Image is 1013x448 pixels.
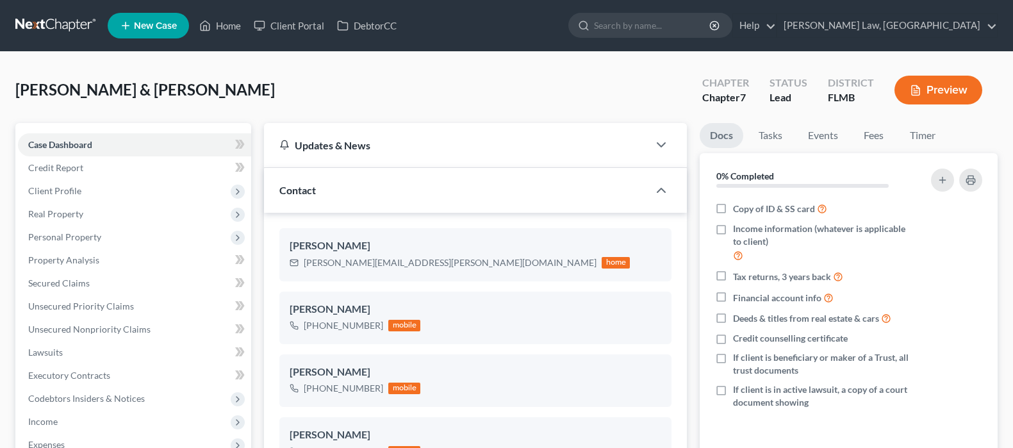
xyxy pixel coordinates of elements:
[733,14,776,37] a: Help
[18,318,251,341] a: Unsecured Nonpriority Claims
[28,416,58,427] span: Income
[18,249,251,272] a: Property Analysis
[28,324,151,335] span: Unsecured Nonpriority Claims
[733,292,821,304] span: Financial account info
[28,139,92,150] span: Case Dashboard
[279,184,316,196] span: Contact
[18,364,251,387] a: Executory Contracts
[733,351,912,377] span: If client is beneficiary or maker of a Trust, all trust documents
[304,256,597,269] div: [PERSON_NAME][EMAIL_ADDRESS][PERSON_NAME][DOMAIN_NAME]
[602,257,630,269] div: home
[28,278,90,288] span: Secured Claims
[28,393,145,404] span: Codebtors Insiders & Notices
[18,341,251,364] a: Lawsuits
[290,365,661,380] div: [PERSON_NAME]
[388,320,420,331] div: mobile
[28,254,99,265] span: Property Analysis
[304,319,383,332] div: [PHONE_NUMBER]
[28,301,134,311] span: Unsecured Priority Claims
[594,13,711,37] input: Search by name...
[716,170,774,181] strong: 0% Completed
[304,382,383,395] div: [PHONE_NUMBER]
[134,21,177,31] span: New Case
[331,14,403,37] a: DebtorCC
[733,383,912,409] span: If client is in active lawsuit, a copy of a court document showing
[777,14,997,37] a: [PERSON_NAME] Law, [GEOGRAPHIC_DATA]
[733,312,879,325] span: Deeds & titles from real estate & cars
[28,162,83,173] span: Credit Report
[700,123,743,148] a: Docs
[28,347,63,358] span: Lawsuits
[900,123,946,148] a: Timer
[828,90,874,105] div: FLMB
[748,123,793,148] a: Tasks
[770,90,807,105] div: Lead
[18,133,251,156] a: Case Dashboard
[770,76,807,90] div: Status
[193,14,247,37] a: Home
[702,90,749,105] div: Chapter
[279,138,632,152] div: Updates & News
[733,270,831,283] span: Tax returns, 3 years back
[733,222,912,248] span: Income information (whatever is applicable to client)
[733,332,848,345] span: Credit counselling certificate
[290,427,661,443] div: [PERSON_NAME]
[18,295,251,318] a: Unsecured Priority Claims
[28,370,110,381] span: Executory Contracts
[18,156,251,179] a: Credit Report
[28,231,101,242] span: Personal Property
[290,238,661,254] div: [PERSON_NAME]
[28,185,81,196] span: Client Profile
[894,76,982,104] button: Preview
[290,302,661,317] div: [PERSON_NAME]
[733,203,815,215] span: Copy of ID & SS card
[828,76,874,90] div: District
[18,272,251,295] a: Secured Claims
[740,91,746,103] span: 7
[388,383,420,394] div: mobile
[247,14,331,37] a: Client Portal
[798,123,848,148] a: Events
[28,208,83,219] span: Real Property
[702,76,749,90] div: Chapter
[853,123,894,148] a: Fees
[15,80,275,99] span: [PERSON_NAME] & [PERSON_NAME]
